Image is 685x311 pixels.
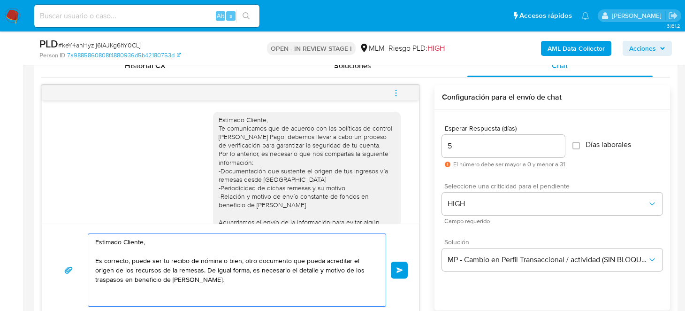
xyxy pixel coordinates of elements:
[444,219,665,224] span: Campo requerido
[442,140,565,152] input: days_to_wait
[67,51,181,60] a: 7a9885860808f4880936d5b42180753d
[381,82,411,104] button: menu-action
[442,249,662,271] button: MP - Cambio en Perfil Transaccional / actividad (SIN BLOQUEO)
[236,9,256,23] button: search-icon
[444,183,665,189] span: Seleccione una criticidad para el pendiente
[229,11,232,20] span: s
[442,93,662,102] h3: Configuración para el envío de chat
[359,43,385,54] div: MLM
[623,41,672,56] button: Acciones
[39,36,58,51] b: PLD
[391,262,408,279] button: Enviar
[586,140,631,149] span: Días laborales
[396,267,403,273] span: Enviar
[125,60,166,71] span: Historial CX
[219,116,395,278] div: Estimado Cliente, Te comunicamos que de acuerdo con las políticas de control [PERSON_NAME] Pago, ...
[448,255,647,264] span: MP - Cambio en Perfil Transaccional / actividad (SIN BLOQUEO)
[58,40,141,50] span: # keY4anHyzIj6iAJKg6hY0CLj
[334,60,371,71] span: Soluciones
[217,11,224,20] span: Alt
[629,41,656,56] span: Acciones
[668,11,678,21] a: Salir
[612,11,665,20] p: brenda.morenoreyes@mercadolibre.com.mx
[444,239,665,245] span: Solución
[267,42,356,55] p: OPEN - IN REVIEW STAGE I
[552,60,568,71] span: Chat
[581,12,589,20] a: Notificaciones
[39,51,65,60] b: Person ID
[95,234,374,306] textarea: Estimado Cliente, Es correcto, puede ser tu recibo de nómina o bien, otro documento que pueda acr...
[572,142,580,149] input: Días laborales
[34,10,259,22] input: Buscar usuario o caso...
[667,22,680,30] span: 3.161.2
[541,41,611,56] button: AML Data Collector
[442,193,662,215] button: HIGH
[453,161,565,168] span: El número debe ser mayor a 0 y menor a 31
[448,199,647,209] span: HIGH
[548,41,605,56] b: AML Data Collector
[388,43,445,54] span: Riesgo PLD:
[519,11,572,21] span: Accesos rápidos
[445,125,568,132] span: Esperar Respuesta (días)
[427,43,445,54] span: HIGH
